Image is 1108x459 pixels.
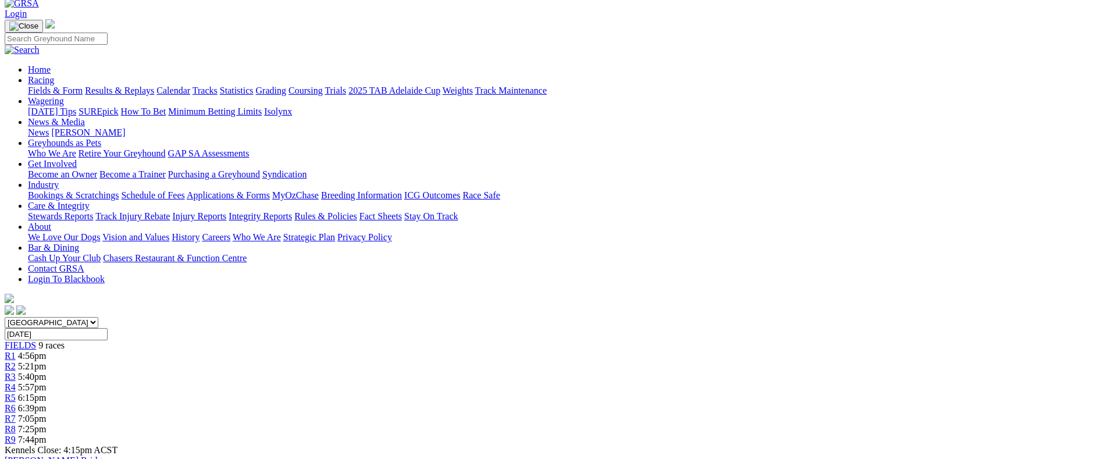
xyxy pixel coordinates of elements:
a: Syndication [262,169,307,179]
a: Breeding Information [321,190,402,200]
a: Careers [202,232,230,242]
div: Care & Integrity [28,211,1103,222]
img: facebook.svg [5,305,14,315]
a: R9 [5,435,16,444]
a: Track Injury Rebate [95,211,170,221]
a: FIELDS [5,340,36,350]
span: 6:15pm [18,393,47,403]
span: 5:57pm [18,382,47,392]
a: Fact Sheets [359,211,402,221]
a: How To Bet [121,106,166,116]
a: Chasers Restaurant & Function Centre [103,253,247,263]
a: Privacy Policy [337,232,392,242]
img: logo-grsa-white.png [45,19,55,29]
div: Industry [28,190,1103,201]
button: Toggle navigation [5,20,43,33]
a: Calendar [156,86,190,95]
a: Integrity Reports [229,211,292,221]
span: 7:05pm [18,414,47,424]
a: Race Safe [462,190,500,200]
div: Wagering [28,106,1103,117]
a: Trials [325,86,346,95]
a: Schedule of Fees [121,190,184,200]
div: Racing [28,86,1103,96]
a: ICG Outcomes [404,190,460,200]
a: Greyhounds as Pets [28,138,101,148]
a: R8 [5,424,16,434]
a: About [28,222,51,232]
a: Become an Owner [28,169,97,179]
a: Results & Replays [85,86,154,95]
div: News & Media [28,127,1103,138]
a: Who We Are [28,148,76,158]
a: R6 [5,403,16,413]
span: Kennels Close: 4:15pm ACST [5,445,117,455]
a: SUREpick [79,106,118,116]
a: Contact GRSA [28,264,84,273]
a: Login [5,9,27,19]
span: 7:44pm [18,435,47,444]
a: Stay On Track [404,211,458,221]
a: Grading [256,86,286,95]
a: Who We Are [233,232,281,242]
a: R7 [5,414,16,424]
a: [PERSON_NAME] [51,127,125,137]
a: Injury Reports [172,211,226,221]
a: Fields & Form [28,86,83,95]
a: GAP SA Assessments [168,148,250,158]
img: twitter.svg [16,305,26,315]
img: Close [9,22,38,31]
a: History [172,232,199,242]
a: Tracks [193,86,218,95]
a: We Love Our Dogs [28,232,100,242]
a: R1 [5,351,16,361]
a: Get Involved [28,159,77,169]
a: Applications & Forms [187,190,270,200]
a: MyOzChase [272,190,319,200]
a: News [28,127,49,137]
a: Home [28,65,51,74]
div: Get Involved [28,169,1103,180]
div: Bar & Dining [28,253,1103,264]
a: R5 [5,393,16,403]
a: News & Media [28,117,85,127]
span: 9 races [38,340,65,350]
input: Search [5,33,108,45]
a: Racing [28,75,54,85]
a: Rules & Policies [294,211,357,221]
span: R3 [5,372,16,382]
a: Strategic Plan [283,232,335,242]
a: Statistics [220,86,254,95]
a: Stewards Reports [28,211,93,221]
span: 5:21pm [18,361,47,371]
a: Wagering [28,96,64,106]
a: [DATE] Tips [28,106,76,116]
a: Retire Your Greyhound [79,148,166,158]
a: Coursing [288,86,323,95]
a: 2025 TAB Adelaide Cup [348,86,440,95]
a: Isolynx [264,106,292,116]
a: Vision and Values [102,232,169,242]
span: 5:40pm [18,372,47,382]
a: R4 [5,382,16,392]
a: Login To Blackbook [28,274,105,284]
a: Care & Integrity [28,201,90,211]
a: Minimum Betting Limits [168,106,262,116]
a: Purchasing a Greyhound [168,169,260,179]
span: 7:25pm [18,424,47,434]
a: Weights [443,86,473,95]
span: R2 [5,361,16,371]
div: Greyhounds as Pets [28,148,1103,159]
div: About [28,232,1103,243]
span: 4:56pm [18,351,47,361]
img: logo-grsa-white.png [5,294,14,303]
input: Select date [5,328,108,340]
a: Bar & Dining [28,243,79,252]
